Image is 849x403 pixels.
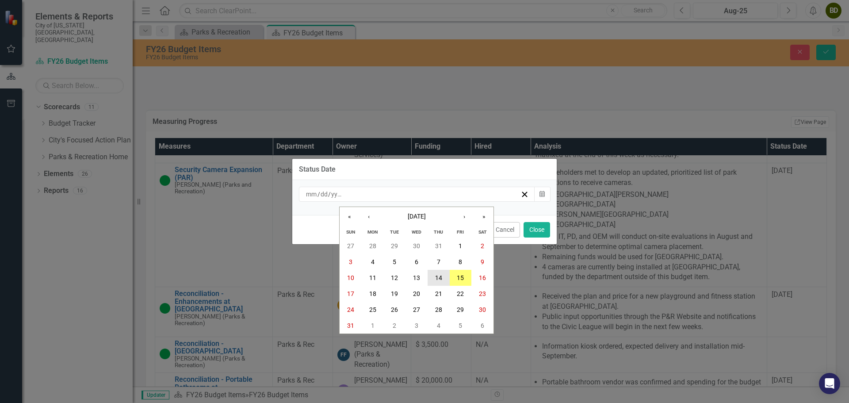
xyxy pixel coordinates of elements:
button: August 11, 2025 [362,270,384,286]
abbr: September 6, 2025 [481,322,484,329]
button: August 31, 2025 [340,318,362,334]
abbr: August 18, 2025 [369,290,376,297]
button: September 6, 2025 [471,318,493,334]
button: August 28, 2025 [428,302,450,318]
abbr: August 3, 2025 [349,258,352,265]
button: August 18, 2025 [362,286,384,302]
button: August 19, 2025 [383,286,405,302]
abbr: August 31, 2025 [347,322,354,329]
abbr: Friday [457,229,464,235]
button: August 8, 2025 [450,254,472,270]
abbr: Thursday [434,229,443,235]
abbr: August 30, 2025 [479,306,486,313]
abbr: August 12, 2025 [391,274,398,281]
button: July 31, 2025 [428,238,450,254]
button: August 15, 2025 [450,270,472,286]
abbr: August 27, 2025 [413,306,420,313]
button: August 23, 2025 [471,286,493,302]
span: / [317,190,320,198]
button: August 20, 2025 [405,286,428,302]
button: August 14, 2025 [428,270,450,286]
abbr: July 27, 2025 [347,242,354,249]
abbr: August 4, 2025 [371,258,375,265]
abbr: August 15, 2025 [457,274,464,281]
abbr: August 20, 2025 [413,290,420,297]
button: August 21, 2025 [428,286,450,302]
abbr: Sunday [346,229,355,235]
button: August 3, 2025 [340,254,362,270]
button: August 30, 2025 [471,302,493,318]
abbr: August 14, 2025 [435,274,442,281]
button: August 4, 2025 [362,254,384,270]
button: July 27, 2025 [340,238,362,254]
button: August 16, 2025 [471,270,493,286]
button: September 4, 2025 [428,318,450,334]
button: July 28, 2025 [362,238,384,254]
button: August 29, 2025 [450,302,472,318]
abbr: July 29, 2025 [391,242,398,249]
button: August 25, 2025 [362,302,384,318]
button: September 5, 2025 [450,318,472,334]
abbr: August 6, 2025 [415,258,418,265]
button: Cancel [490,222,520,238]
button: August 12, 2025 [383,270,405,286]
abbr: August 28, 2025 [435,306,442,313]
input: dd [320,190,328,199]
button: › [455,207,474,226]
abbr: September 1, 2025 [371,322,375,329]
button: August 10, 2025 [340,270,362,286]
button: August 26, 2025 [383,302,405,318]
span: [DATE] [408,213,426,220]
abbr: September 4, 2025 [437,322,440,329]
abbr: September 3, 2025 [415,322,418,329]
div: Status Date [299,165,336,173]
button: July 30, 2025 [405,238,428,254]
abbr: August 25, 2025 [369,306,376,313]
abbr: August 13, 2025 [413,274,420,281]
abbr: August 2, 2025 [481,242,484,249]
button: September 1, 2025 [362,318,384,334]
button: July 29, 2025 [383,238,405,254]
abbr: August 23, 2025 [479,290,486,297]
abbr: August 5, 2025 [393,258,396,265]
abbr: July 31, 2025 [435,242,442,249]
button: ‹ [359,207,379,226]
abbr: Saturday [478,229,487,235]
button: August 9, 2025 [471,254,493,270]
abbr: August 10, 2025 [347,274,354,281]
button: August 7, 2025 [428,254,450,270]
button: September 2, 2025 [383,318,405,334]
abbr: August 24, 2025 [347,306,354,313]
abbr: August 8, 2025 [459,258,462,265]
abbr: August 19, 2025 [391,290,398,297]
abbr: August 16, 2025 [479,274,486,281]
input: mm [306,190,317,199]
abbr: September 5, 2025 [459,322,462,329]
div: Open Intercom Messenger [819,373,840,394]
button: Close [524,222,550,238]
abbr: Wednesday [412,229,421,235]
abbr: Monday [367,229,378,235]
abbr: August 21, 2025 [435,290,442,297]
abbr: July 30, 2025 [413,242,420,249]
button: August 5, 2025 [383,254,405,270]
button: August 13, 2025 [405,270,428,286]
button: August 17, 2025 [340,286,362,302]
abbr: August 11, 2025 [369,274,376,281]
button: August 2, 2025 [471,238,493,254]
abbr: August 26, 2025 [391,306,398,313]
input: yyyy [331,190,344,199]
abbr: August 7, 2025 [437,258,440,265]
abbr: September 2, 2025 [393,322,396,329]
span: / [328,190,331,198]
abbr: Tuesday [390,229,399,235]
button: August 6, 2025 [405,254,428,270]
button: August 1, 2025 [450,238,472,254]
abbr: July 28, 2025 [369,242,376,249]
abbr: August 29, 2025 [457,306,464,313]
abbr: August 9, 2025 [481,258,484,265]
abbr: August 17, 2025 [347,290,354,297]
button: September 3, 2025 [405,318,428,334]
button: August 27, 2025 [405,302,428,318]
button: » [474,207,493,226]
